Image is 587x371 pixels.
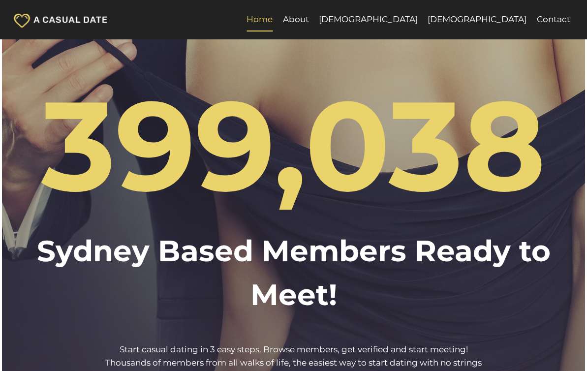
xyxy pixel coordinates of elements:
[423,8,531,31] a: [DEMOGRAPHIC_DATA]
[314,8,423,31] a: [DEMOGRAPHIC_DATA]
[242,8,278,31] a: Home
[278,8,314,31] a: About
[12,10,110,29] img: A Casual Date
[532,8,575,31] a: Contact
[242,8,575,31] nav: Primary
[14,52,574,240] h1: 399,038
[14,229,574,317] h2: Sydney Based Members Ready to Meet!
